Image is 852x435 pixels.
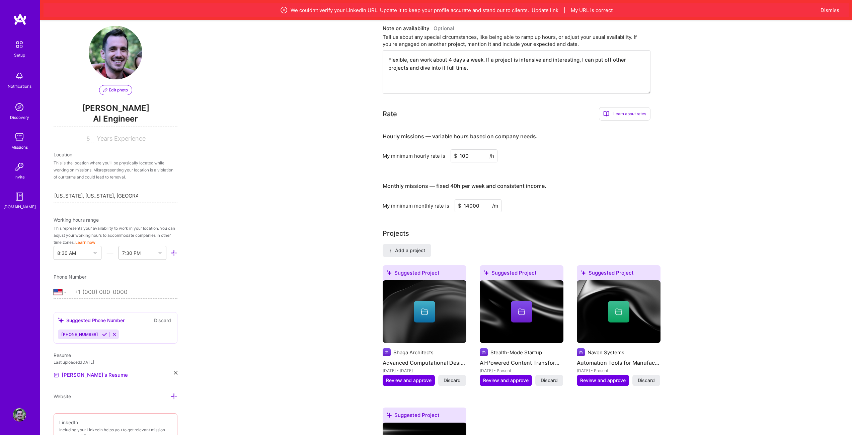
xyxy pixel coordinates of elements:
[480,348,488,356] img: Company logo
[455,199,501,212] input: XXX
[383,228,409,238] div: Projects
[454,152,457,159] span: $
[387,413,392,418] i: icon SuggestedTeams
[603,111,609,117] i: icon BookOpen
[54,225,177,246] div: This represents your availability to work in your location. You can adjust your working hours to ...
[383,265,466,283] div: Suggested Project
[59,420,78,425] span: LinkedIn
[54,159,177,180] div: This is the location where you'll be physically located while working on missions. Misrepresentin...
[3,203,36,210] div: [DOMAIN_NAME]
[483,377,529,384] span: Review and approve
[174,371,177,375] i: icon Close
[86,135,94,143] input: XX
[152,316,173,324] button: Discard
[54,371,128,379] a: [PERSON_NAME]'s Resume
[10,114,29,121] div: Discovery
[489,152,494,159] span: /h
[638,377,655,384] span: Discard
[103,87,128,93] span: Edit photo
[577,280,661,343] img: cover
[438,375,466,386] button: Discard
[383,228,409,238] div: Add projects you've worked on
[54,151,177,158] div: Location
[11,408,28,422] a: User Avatar
[383,50,650,94] textarea: Flexible, can work about 4 days a week. If a project is intensive and interesting, I can put off ...
[564,7,565,14] span: |
[54,359,177,366] div: Last uploaded: [DATE]
[11,144,28,151] div: Missions
[451,149,497,162] input: XXX
[383,202,449,209] div: My minimum monthly rate is
[444,377,461,384] span: Discard
[13,408,26,422] img: User Avatar
[480,358,563,367] h4: AI-Powered Content Transformation Platform
[389,247,425,254] span: Add a project
[99,85,132,95] button: Edit photo
[577,358,661,367] h4: Automation Tools for Manufacturing
[97,135,146,142] span: Years Experience
[75,6,817,14] div: We couldn’t verify your LinkedIn URL. Update it to keep your profile accurate and stand out to cl...
[14,52,25,59] div: Setup
[577,265,661,283] div: Suggested Project
[492,202,498,209] span: /m
[13,160,26,173] img: Invite
[535,375,563,386] button: Discard
[54,393,71,399] span: Website
[490,349,542,356] div: Stealth-Mode Startup
[158,251,162,255] i: icon Chevron
[480,375,532,386] button: Review and approve
[58,317,125,324] div: Suggested Phone Number
[12,38,26,52] img: setup
[54,352,71,358] span: Resume
[383,367,466,374] div: [DATE] - [DATE]
[480,280,563,343] img: cover
[387,270,392,275] i: icon SuggestedTeams
[58,317,64,323] i: icon SuggestedTeams
[383,408,466,425] div: Suggested Project
[393,349,434,356] div: Shaga Architects
[74,283,177,302] input: +1 (000) 000-0000
[54,103,177,113] span: [PERSON_NAME]
[577,367,661,374] div: [DATE] - Present
[54,113,177,127] span: AI Engineer
[8,83,31,90] div: Notifications
[57,249,76,257] div: 8:30 AM
[54,217,99,223] span: Working hours range
[588,349,624,356] div: Navon Systems
[61,332,98,337] span: [PHONE_NUMBER]
[106,249,113,257] i: icon HorizontalInLineDivider
[383,152,445,159] div: My minimum hourly rate is
[581,270,586,275] i: icon SuggestedTeams
[480,367,563,374] div: [DATE] - Present
[383,109,397,119] div: Rate
[577,348,585,356] img: Company logo
[14,173,25,180] div: Invite
[484,270,489,275] i: icon SuggestedTeams
[577,375,629,386] button: Review and approve
[532,7,558,14] button: Update link
[13,190,26,203] img: guide book
[383,23,454,33] div: Note on availability
[383,33,650,48] div: Tell us about any special circumstances, like being able to ramp up hours, or adjust your usual a...
[580,377,626,384] span: Review and approve
[103,88,107,92] i: icon PencilPurple
[383,244,431,257] button: Add a project
[89,26,142,79] img: User Avatar
[93,251,97,255] i: icon Chevron
[458,202,461,209] span: $
[571,7,613,14] button: My URL is correct
[122,249,141,257] div: 7:30 PM
[821,7,839,14] button: Dismiss
[541,377,558,384] span: Discard
[54,274,86,280] span: Phone Number
[75,239,95,246] button: Learn how
[599,107,650,121] div: Learn about rates
[383,133,538,140] h4: Hourly missions — variable hours based on company needs.
[480,265,563,283] div: Suggested Project
[632,375,660,386] button: Discard
[13,100,26,114] img: discovery
[383,348,391,356] img: Company logo
[102,332,107,337] i: Accept
[383,280,466,343] img: cover
[13,13,27,25] img: logo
